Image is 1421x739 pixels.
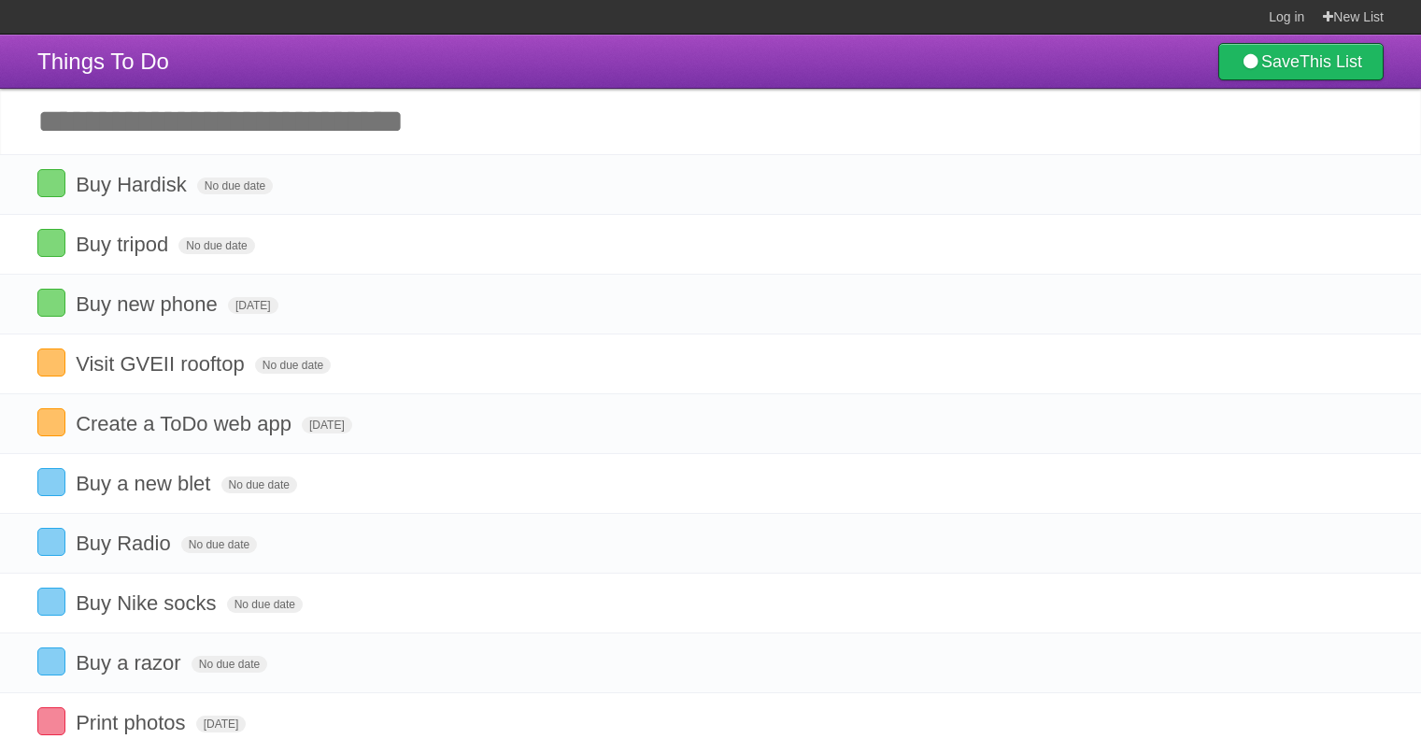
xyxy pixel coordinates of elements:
[37,528,65,556] label: Done
[178,237,254,254] span: No due date
[181,536,257,553] span: No due date
[76,173,192,196] span: Buy Hardisk
[37,289,65,317] label: Done
[76,651,186,675] span: Buy a razor
[76,292,222,316] span: Buy new phone
[37,348,65,377] label: Done
[37,169,65,197] label: Done
[1218,43,1384,80] a: SaveThis List
[37,647,65,675] label: Done
[76,532,176,555] span: Buy Radio
[37,707,65,735] label: Done
[192,656,267,673] span: No due date
[228,297,278,314] span: [DATE]
[37,468,65,496] label: Done
[1300,52,1362,71] b: This List
[76,352,249,376] span: Visit GVEII rooftop
[37,588,65,616] label: Done
[76,412,296,435] span: Create a ToDo web app
[196,716,247,732] span: [DATE]
[255,357,331,374] span: No due date
[221,476,297,493] span: No due date
[197,178,273,194] span: No due date
[37,49,169,74] span: Things To Do
[76,233,173,256] span: Buy tripod
[76,472,215,495] span: Buy a new blet
[76,591,220,615] span: Buy Nike socks
[37,229,65,257] label: Done
[302,417,352,433] span: [DATE]
[76,711,190,734] span: Print photos
[227,596,303,613] span: No due date
[37,408,65,436] label: Done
